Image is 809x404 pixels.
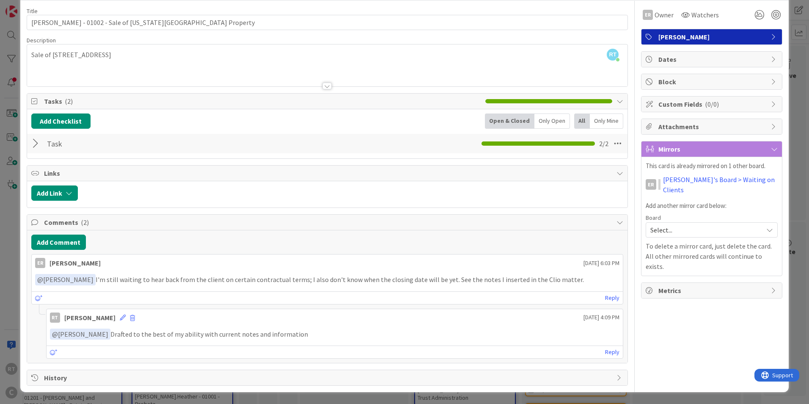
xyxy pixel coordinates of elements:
[50,258,101,268] div: [PERSON_NAME]
[52,330,108,338] span: [PERSON_NAME]
[574,113,590,129] div: All
[650,224,759,236] span: Select...
[646,241,778,271] p: To delete a mirror card, just delete the card. All other mirrored cards will continue to exists.
[658,32,767,42] span: [PERSON_NAME]
[485,113,534,129] div: Open & Closed
[37,275,94,284] span: [PERSON_NAME]
[534,113,570,129] div: Only Open
[31,50,623,60] p: Sale of [STREET_ADDRESS]
[658,122,767,132] span: Attachments
[658,285,767,296] span: Metrics
[663,174,778,195] a: [PERSON_NAME]'s Board > Waiting on Clients
[65,97,73,105] span: ( 2 )
[50,329,619,340] p: Drafted to the best of my ability with current notes and information
[44,168,612,178] span: Links
[27,15,628,30] input: type card name here...
[607,49,619,61] span: RT
[583,313,619,322] span: [DATE] 4:09 PM
[81,218,89,227] span: ( 2 )
[27,36,56,44] span: Description
[646,215,661,221] span: Board
[658,144,767,154] span: Mirrors
[605,293,619,303] a: Reply
[44,217,612,227] span: Comments
[658,99,767,109] span: Custom Fields
[31,113,91,129] button: Add Checklist
[643,10,653,20] div: ER
[50,313,60,323] div: RT
[64,313,116,323] div: [PERSON_NAME]
[646,179,656,190] div: ER
[44,373,612,383] span: History
[599,138,608,149] span: 2 / 2
[691,10,719,20] span: Watchers
[35,258,45,268] div: ER
[646,161,778,171] p: This card is already mirrored on 1 other board.
[35,274,619,285] p: I'm still waiting to hear back from the client on certain contractual terms; I also don't know wh...
[44,96,481,106] span: Tasks
[605,347,619,357] a: Reply
[646,201,778,211] p: Add another mirror card below:
[658,77,767,87] span: Block
[37,275,43,284] span: @
[658,54,767,64] span: Dates
[52,330,58,338] span: @
[27,7,38,15] label: Title
[18,1,39,11] span: Support
[31,185,78,201] button: Add Link
[31,235,86,250] button: Add Comment
[44,136,234,151] input: Add Checklist...
[655,10,674,20] span: Owner
[705,100,719,108] span: ( 0/0 )
[583,259,619,268] span: [DATE] 6:03 PM
[590,113,623,129] div: Only Mine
